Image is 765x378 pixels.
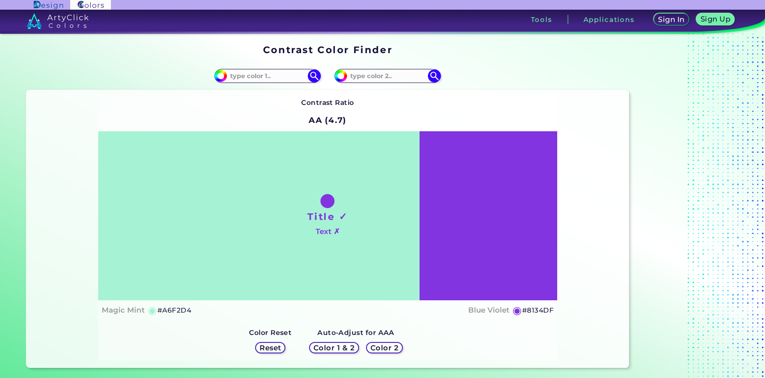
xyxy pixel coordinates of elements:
h3: Tools [531,16,552,23]
a: Sign In [655,14,687,25]
h3: Applications [584,16,635,23]
img: icon search [308,69,321,83]
h5: ◉ [148,305,157,316]
strong: Color Reset [249,328,292,337]
h4: Text ✗ [316,225,340,238]
h1: Title ✓ [307,210,348,223]
h5: Reset [261,345,281,351]
h5: Sign In [659,16,683,23]
img: logo_artyclick_colors_white.svg [27,13,89,29]
input: type color 2.. [347,70,429,82]
h5: Color 2 [372,345,397,351]
h5: Color 1 & 2 [316,345,353,351]
h5: #A6F2D4 [157,305,191,316]
h5: #8134DF [522,305,554,316]
h5: ◉ [512,305,522,316]
a: Sign Up [698,14,733,25]
img: icon search [428,69,441,83]
h4: Blue Violet [468,304,509,317]
h4: Magic Mint [102,304,145,317]
img: ArtyClick Design logo [34,1,63,9]
strong: Auto-Adjust for AAA [317,328,395,337]
input: type color 1.. [227,70,309,82]
h1: Contrast Color Finder [263,43,392,56]
h2: AA (4.7) [305,110,351,130]
strong: Contrast Ratio [301,98,354,107]
h5: Sign Up [702,16,729,22]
